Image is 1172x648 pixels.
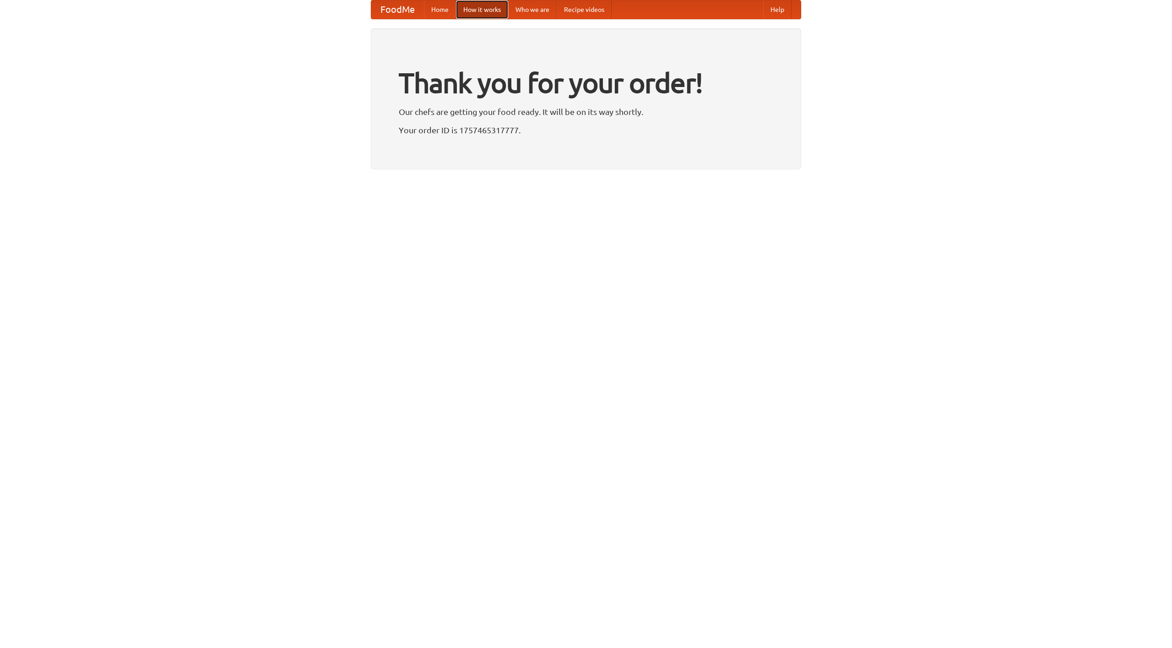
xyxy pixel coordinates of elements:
[371,0,424,19] a: FoodMe
[763,0,792,19] a: Help
[508,0,557,19] a: Who we are
[557,0,612,19] a: Recipe videos
[399,105,773,119] p: Our chefs are getting your food ready. It will be on its way shortly.
[424,0,456,19] a: Home
[399,61,773,105] h1: Thank you for your order!
[399,123,773,137] p: Your order ID is 1757465317777.
[456,0,508,19] a: How it works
